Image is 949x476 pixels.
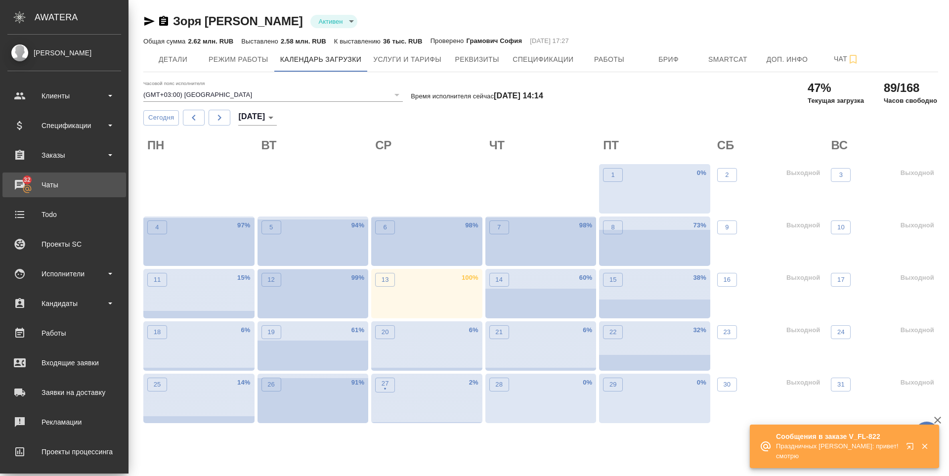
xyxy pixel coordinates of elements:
[351,220,364,230] p: 94 %
[351,273,364,283] p: 99 %
[495,327,503,337] p: 21
[351,325,364,335] p: 61 %
[831,273,851,287] button: 17
[382,384,389,394] p: •
[7,415,121,430] div: Рекламации
[603,273,623,287] button: 15
[453,53,501,66] span: Реквизиты
[495,380,503,389] p: 28
[837,275,845,285] p: 17
[611,170,615,180] p: 1
[7,148,121,163] div: Заказы
[786,273,820,283] p: Выходной
[530,36,569,46] p: [DATE] 17:27
[723,380,731,389] p: 30
[462,273,478,283] p: 100 %
[583,325,592,335] p: 6 %
[808,96,864,106] p: Текущая загрузка
[603,325,623,339] button: 22
[847,53,859,65] svg: Подписаться
[267,380,275,389] p: 26
[693,325,706,335] p: 32 %
[611,222,615,232] p: 8
[373,53,441,66] span: Услуги и тарифы
[310,15,357,28] div: Активен
[839,170,843,180] p: 3
[901,378,934,388] p: Выходной
[808,80,864,96] h2: 47%
[900,436,924,460] button: Открыть в новой вкладке
[269,222,273,232] p: 5
[147,273,167,287] button: 11
[154,275,161,285] p: 11
[241,38,281,45] p: Выставлено
[489,325,509,339] button: 21
[2,439,126,464] a: Проекты процессинга
[914,442,935,451] button: Закрыть
[823,53,870,65] span: Чат
[375,378,395,392] button: 27•
[7,118,121,133] div: Спецификации
[143,81,205,86] label: Часовой пояс исполнителя
[717,168,737,182] button: 2
[7,47,121,58] div: [PERSON_NAME]
[497,222,501,232] p: 7
[154,327,161,337] p: 18
[7,266,121,281] div: Исполнители
[776,441,900,461] p: Праздничных [PERSON_NAME]: привет! смотрю
[603,220,623,234] button: 8
[2,321,126,346] a: Работы
[489,273,509,287] button: 14
[147,220,167,234] button: 4
[489,137,597,153] h2: ЧТ
[280,53,362,66] span: Календарь загрузки
[7,207,121,222] div: Todo
[315,17,345,26] button: Активен
[383,38,423,45] p: 36 тыс. RUB
[693,273,706,283] p: 38 %
[281,38,326,45] p: 2.58 млн. RUB
[411,92,543,100] p: Время исполнителя сейчас
[382,327,389,337] p: 20
[469,325,478,335] p: 6 %
[18,175,37,185] span: 32
[831,137,938,153] h2: ВС
[261,220,281,234] button: 5
[238,110,277,126] div: [DATE]
[147,137,255,153] h2: ПН
[158,15,170,27] button: Скопировать ссылку
[786,325,820,335] p: Выходной
[241,325,250,335] p: 6 %
[261,273,281,287] button: 12
[469,378,478,388] p: 2 %
[717,220,737,234] button: 9
[489,220,509,234] button: 7
[2,380,126,405] a: Заявки на доставку
[7,355,121,370] div: Входящие заявки
[717,273,737,287] button: 16
[579,220,592,230] p: 98 %
[603,378,623,391] button: 29
[901,325,934,335] p: Выходной
[7,385,121,400] div: Заявки на доставку
[7,444,121,459] div: Проекты процессинга
[489,378,509,391] button: 28
[237,378,250,388] p: 14 %
[267,275,275,285] p: 12
[143,38,188,45] p: Общая сумма
[382,275,389,285] p: 13
[603,137,710,153] h2: ПТ
[495,275,503,285] p: 14
[786,168,820,178] p: Выходной
[237,220,250,230] p: 97 %
[725,222,729,232] p: 9
[465,220,478,230] p: 98 %
[7,177,121,192] div: Чаты
[2,202,126,227] a: Todo
[645,53,692,66] span: Бриф
[147,325,167,339] button: 18
[2,173,126,197] a: 32Чаты
[2,410,126,434] a: Рекламации
[693,220,706,230] p: 73 %
[147,378,167,391] button: 25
